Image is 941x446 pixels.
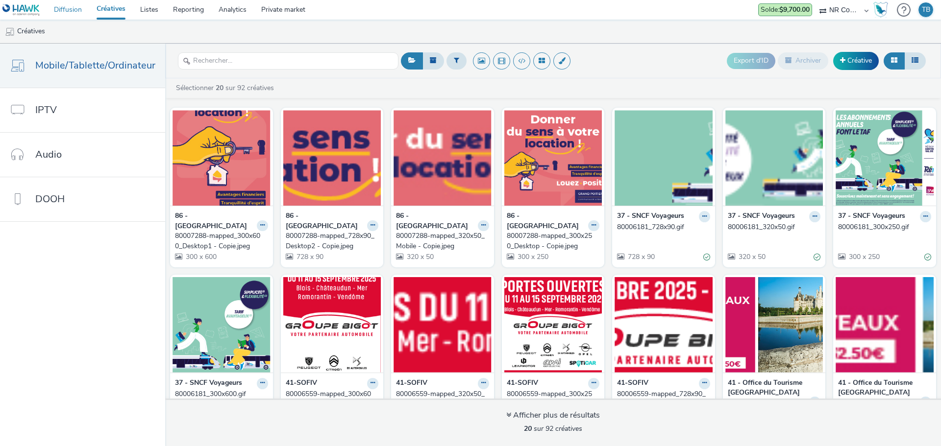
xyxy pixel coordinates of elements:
div: 80006559-mapped_320x50_Mobile.gif [396,389,485,409]
button: Grille [884,52,905,69]
span: Solde : [761,5,810,14]
img: 80006559-mapped_320x50_Mobile.gif visual [394,277,492,373]
span: 320 x 50 [738,252,766,261]
strong: 37 - SNCF Voyageurs [617,211,684,222]
a: 80006181_728x90.gif [617,222,710,232]
img: 80007288-mapped_320x50_Mobile - Copie.jpeg visual [394,110,492,206]
img: 80006181_300x250.gif visual [836,110,934,206]
span: Mobile/Tablette/Ordinateur [35,58,155,72]
strong: 41-SOFIV [617,378,648,389]
a: 80007288-mapped_320x50_Mobile - Copie.jpeg [396,231,489,251]
a: 80007288-mapped_300x250_Desktop - Copie.jpeg [507,231,600,251]
img: 80006559-mapped_300x250_Desktop.gif visual [504,277,602,373]
a: Hawk Academy [873,2,892,18]
a: 80007288-mapped_728x90_Desktop2 - Copie.jpeg [286,231,379,251]
strong: 37 - SNCF Voyageurs [838,211,905,222]
span: sur 92 créatives [524,424,582,433]
a: 80006181_300x600.gif [175,389,268,399]
img: 80006181_300x600.gif visual [173,277,271,373]
div: 80007288-mapped_300x600_Desktop1 - Copie.jpeg [175,231,264,251]
span: DOOH [35,192,65,206]
a: Créative [833,52,879,70]
span: 320 x 50 [406,252,434,261]
div: 80007288-mapped_300x250_Desktop - Copie.jpeg [507,231,596,251]
div: Afficher plus de résultats [506,410,600,421]
div: Valide [703,252,710,262]
strong: 86 - [GEOGRAPHIC_DATA] [507,211,586,231]
strong: 86 - [GEOGRAPHIC_DATA] [286,211,365,231]
div: 80006559-mapped_728x90_Desktop2.gif [617,389,706,409]
div: 80006181_300x600.gif [175,389,264,399]
div: 80006559-mapped_300x600_Desktop1.gif [286,389,375,409]
span: 300 x 250 [848,252,880,261]
strong: 37 - SNCF Voyageurs [175,378,242,389]
a: 80007288-mapped_300x600_Desktop1 - Copie.jpeg [175,231,268,251]
a: 80006181_320x50.gif [728,222,821,232]
div: 80007288-mapped_728x90_Desktop2 - Copie.jpeg [286,231,375,251]
button: Liste [904,52,926,69]
a: 80006559-mapped_300x600_Desktop1.gif [286,389,379,409]
strong: 37 - SNCF Voyageurs [728,211,795,222]
strong: 41-SOFIV [286,378,317,389]
button: Export d'ID [727,53,775,69]
div: 80006181_728x90.gif [617,222,706,232]
img: 80006559-mapped_728x90_Desktop2.gif visual [615,277,713,373]
button: Archiver [778,52,828,69]
div: TB [922,2,930,17]
img: 80007288-mapped_728x90_Desktop2 - Copie.jpeg visual [283,110,381,206]
span: Audio [35,147,62,162]
span: 300 x 250 [517,252,548,261]
img: 80007288-mapped_300x600_Desktop1 - Copie.jpeg visual [173,110,271,206]
strong: 20 [216,83,223,93]
img: undefined Logo [2,4,40,16]
img: mobile [5,27,15,37]
strong: 41 - Office du Tourisme [GEOGRAPHIC_DATA] Chambord [838,378,917,408]
a: 80006559-mapped_300x250_Desktop.gif [507,389,600,409]
div: 80006181_300x250.gif [838,222,927,232]
a: 80006559-mapped_728x90_Desktop2.gif [617,389,710,409]
img: 80007288-mapped_300x250_Desktop - Copie.jpeg visual [504,110,602,206]
span: IPTV [35,103,57,117]
img: 80007244-mapped_970x250_Desktop1.jpeg visual [725,277,823,373]
strong: 41-SOFIV [396,378,427,389]
strong: 20 [524,424,532,433]
strong: $9,700.00 [779,5,810,14]
div: Valide [814,252,820,262]
span: 300 x 600 [185,252,217,261]
strong: 41-SOFIV [507,378,538,389]
img: Hawk Academy [873,2,888,18]
div: 80006559-mapped_300x250_Desktop.gif [507,389,596,409]
a: 80006559-mapped_320x50_Mobile.gif [396,389,489,409]
a: 80006181_300x250.gif [838,222,931,232]
div: 80006181_320x50.gif [728,222,817,232]
a: Sélectionner sur 92 créatives [175,83,278,93]
strong: 41 - Office du Tourisme [GEOGRAPHIC_DATA] Chambord [728,378,807,408]
div: Les dépenses d'aujourd'hui ne sont pas encore prises en compte dans le solde [758,3,812,16]
input: Rechercher... [178,52,398,70]
img: 80006181_728x90.gif visual [615,110,713,206]
span: 728 x 90 [627,252,655,261]
div: 80007288-mapped_320x50_Mobile - Copie.jpeg [396,231,485,251]
img: 80006559-mapped_300x600_Desktop1.gif visual [283,277,381,373]
strong: 86 - [GEOGRAPHIC_DATA] [175,211,254,231]
div: Valide [924,252,931,262]
img: 80007244-mapped_320x50_Mobile.jpeg visual [836,277,934,373]
img: 80006181_320x50.gif visual [725,110,823,206]
strong: 86 - [GEOGRAPHIC_DATA] [396,211,475,231]
span: 728 x 90 [296,252,323,261]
